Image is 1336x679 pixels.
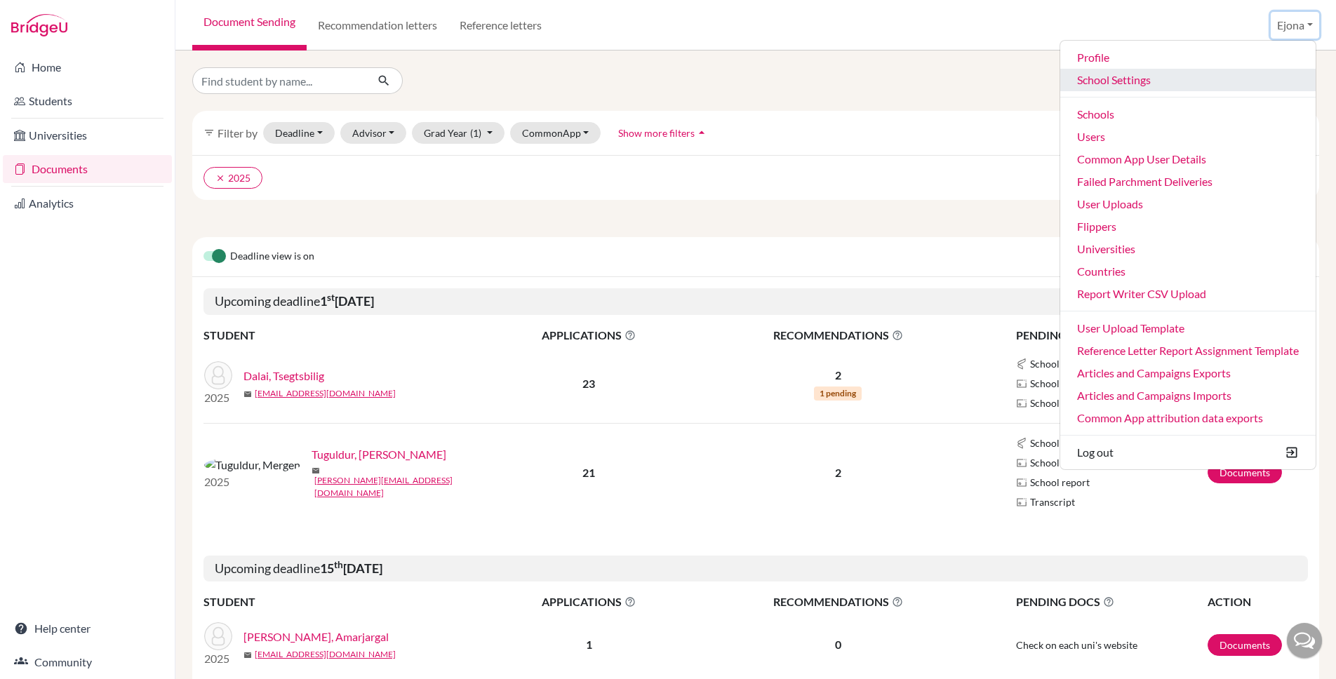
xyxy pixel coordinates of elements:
[314,474,494,499] a: [PERSON_NAME][EMAIL_ADDRESS][DOMAIN_NAME]
[1060,193,1316,215] a: User Uploads
[3,614,172,643] a: Help center
[1060,362,1316,384] a: Articles and Campaigns Exports
[1060,126,1316,148] a: Users
[218,126,258,140] span: Filter by
[320,560,382,576] b: 15 [DATE]
[204,473,300,490] p: 2025
[1016,477,1027,488] img: Parchments logo
[1016,457,1027,469] img: Parchments logo
[510,122,601,144] button: CommonApp
[1060,148,1316,170] a: Common App User Details
[327,292,335,303] sup: st
[203,288,1308,315] h5: Upcoming deadline
[203,167,262,189] button: clear2025
[204,361,232,389] img: Dalai, Tsegtsbilig
[1060,260,1316,283] a: Countries
[230,248,314,265] span: Deadline view is on
[204,389,232,406] p: 2025
[695,327,982,344] span: RECOMMENDATIONS
[243,628,389,645] a: [PERSON_NAME], Amarjargal
[1016,378,1027,389] img: Parchments logo
[243,368,324,384] a: Dalai, Tsegtsbilig
[263,122,335,144] button: Deadline
[1030,475,1090,490] span: School report
[255,387,396,400] a: [EMAIL_ADDRESS][DOMAIN_NAME]
[695,126,709,140] i: arrow_drop_up
[485,327,693,344] span: APPLICATIONS
[606,122,721,144] button: Show more filtersarrow_drop_up
[1060,170,1316,193] a: Failed Parchment Deliveries
[1060,407,1316,429] a: Common App attribution data exports
[255,648,396,661] a: [EMAIL_ADDRESS][DOMAIN_NAME]
[1060,339,1316,362] a: Reference Letter Report Assignment Template
[1030,455,1090,470] span: School profile
[32,10,61,22] span: Help
[1016,438,1027,449] img: Common App logo
[695,464,982,481] p: 2
[1030,436,1128,450] span: School midyear report
[203,593,484,611] th: STUDENT
[334,559,343,570] sup: th
[1016,358,1027,370] img: Common App logo
[204,457,300,473] img: Tuguldur, Mergen
[1060,103,1316,126] a: Schools
[470,127,481,139] span: (1)
[1016,593,1206,610] span: PENDING DOCS
[1030,356,1128,371] span: School midyear report
[586,638,592,651] b: 1
[3,121,172,149] a: Universities
[1207,593,1308,611] th: ACTION
[3,189,172,217] a: Analytics
[215,173,225,183] i: clear
[695,636,982,653] p: 0
[3,155,172,183] a: Documents
[312,446,446,463] a: Tuguldur, [PERSON_NAME]
[1016,327,1206,344] span: PENDING DOCS
[1030,376,1090,391] span: School profile
[203,326,484,344] th: STUDENT
[192,67,366,94] input: Find student by name...
[3,648,172,676] a: Community
[695,367,982,384] p: 2
[3,53,172,81] a: Home
[203,556,1308,582] h5: Upcoming deadline
[204,650,232,667] p: 2025
[1060,441,1316,464] button: Log out
[485,593,693,610] span: APPLICATIONS
[1030,495,1075,509] span: Transcript
[204,622,232,650] img: Erdene, Amarjargal
[1208,462,1282,483] a: Documents
[1208,634,1282,656] a: Documents
[1060,283,1316,305] a: Report Writer CSV Upload
[582,377,595,390] b: 23
[1016,398,1027,409] img: Parchments logo
[1030,396,1090,410] span: School report
[1271,12,1319,39] button: Ejona
[243,651,252,659] span: mail
[320,293,374,309] b: 1 [DATE]
[11,14,67,36] img: Bridge-U
[1060,40,1316,470] ul: Ejona
[1016,497,1027,508] img: Parchments logo
[340,122,407,144] button: Advisor
[582,466,595,479] b: 21
[1060,317,1316,339] a: User Upload Template
[695,593,982,610] span: RECOMMENDATIONS
[1060,215,1316,238] a: Flippers
[412,122,505,144] button: Grad Year(1)
[814,386,862,401] span: 1 pending
[243,390,252,398] span: mail
[3,87,172,115] a: Students
[203,127,215,138] i: filter_list
[1060,384,1316,407] a: Articles and Campaigns Imports
[1016,639,1137,651] span: Check on each uni's website
[312,466,320,475] span: mail
[1060,46,1316,69] a: Profile
[1060,69,1316,91] a: School Settings
[1060,238,1316,260] a: Universities
[618,127,695,139] span: Show more filters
